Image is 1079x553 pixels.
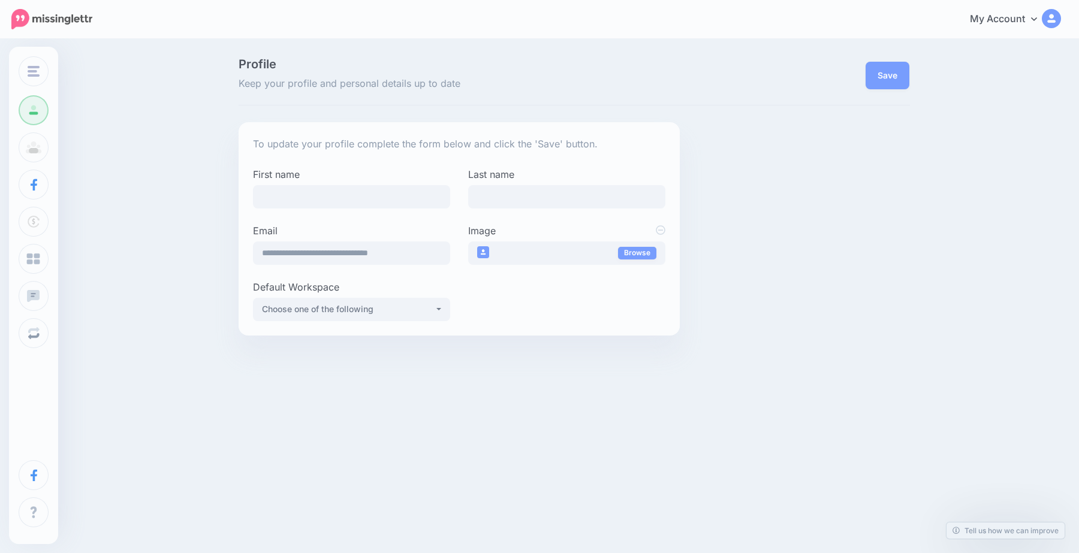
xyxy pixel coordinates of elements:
label: Image [468,223,665,238]
label: Email [253,223,450,238]
span: Profile [239,58,680,70]
label: Default Workspace [253,280,450,294]
label: First name [253,167,450,182]
a: Tell us how we can improve [947,522,1065,539]
div: Choose one of the following [262,302,435,316]
img: Missinglettr [11,9,92,29]
button: Choose one of the following [253,298,450,321]
img: user_default_image_thumb.png [477,246,489,258]
a: Browse [618,247,656,259]
img: menu.png [28,66,40,77]
p: To update your profile complete the form below and click the 'Save' button. [253,137,666,152]
a: My Account [958,5,1061,34]
label: Last name [468,167,665,182]
button: Save [866,62,909,89]
span: Keep your profile and personal details up to date [239,76,680,92]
